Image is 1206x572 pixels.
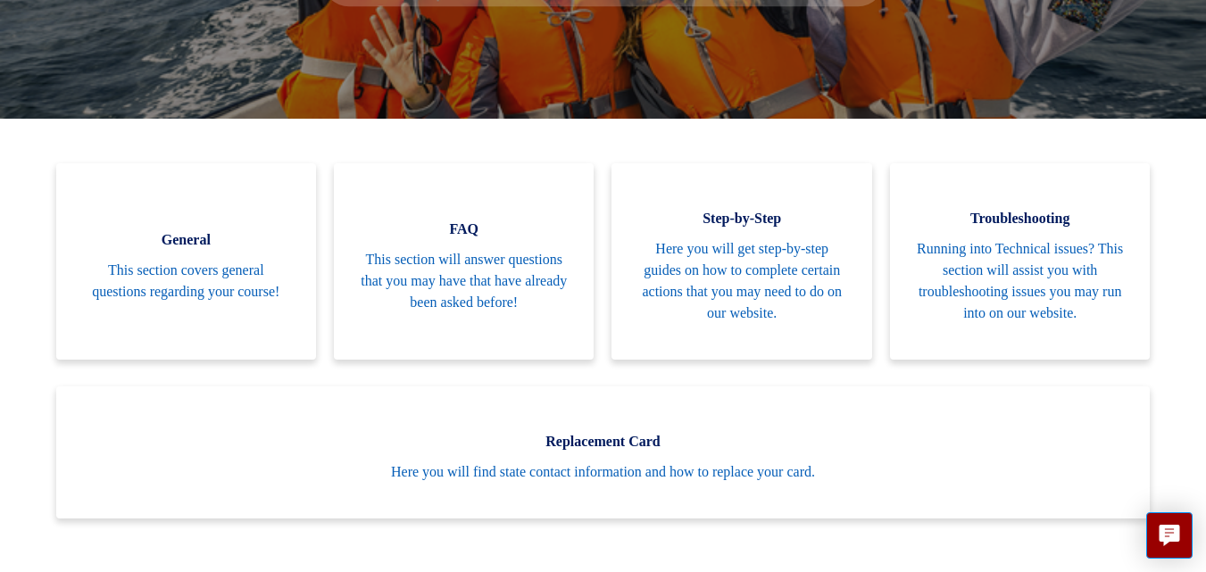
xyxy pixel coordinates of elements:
a: General This section covers general questions regarding your course! [56,163,316,360]
a: FAQ This section will answer questions that you may have that have already been asked before! [334,163,594,360]
span: FAQ [361,219,567,240]
span: This section covers general questions regarding your course! [83,260,289,303]
span: Replacement Card [83,431,1124,452]
span: Step-by-Step [638,208,844,229]
a: Step-by-Step Here you will get step-by-step guides on how to complete certain actions that you ma... [611,163,871,360]
span: Here you will find state contact information and how to replace your card. [83,461,1124,483]
span: Here you will get step-by-step guides on how to complete certain actions that you may need to do ... [638,238,844,324]
span: Running into Technical issues? This section will assist you with troubleshooting issues you may r... [917,238,1123,324]
a: Troubleshooting Running into Technical issues? This section will assist you with troubleshooting ... [890,163,1150,360]
span: Troubleshooting [917,208,1123,229]
button: Live chat [1146,512,1193,559]
span: This section will answer questions that you may have that have already been asked before! [361,249,567,313]
span: General [83,229,289,251]
a: Replacement Card Here you will find state contact information and how to replace your card. [56,386,1151,518]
